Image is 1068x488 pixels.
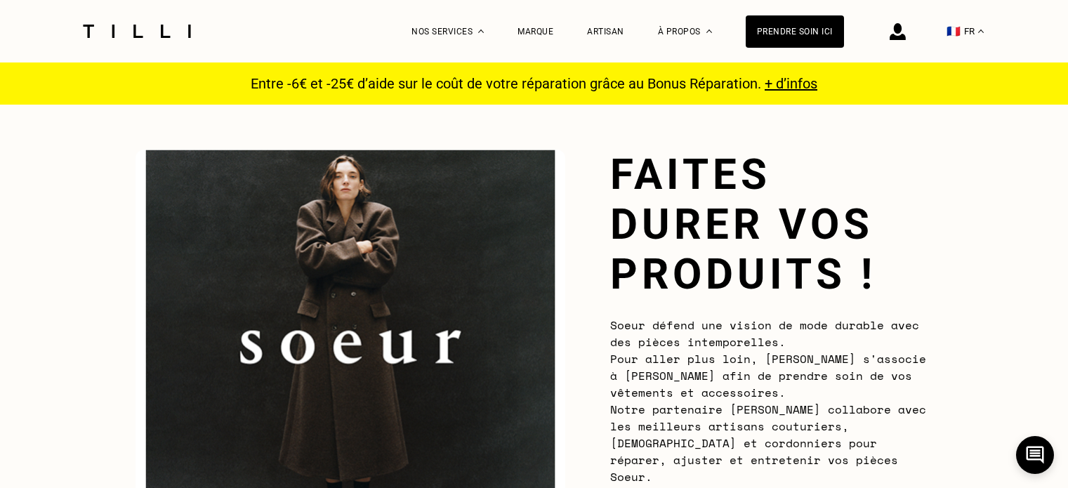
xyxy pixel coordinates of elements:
[706,29,712,33] img: Menu déroulant à propos
[242,75,826,92] p: Entre -6€ et -25€ d’aide sur le coût de votre réparation grâce au Bonus Réparation.
[610,150,933,299] h1: Faites durer vos produits !
[765,75,817,92] a: + d’infos
[478,29,484,33] img: Menu déroulant
[746,15,844,48] a: Prendre soin ici
[517,27,553,37] a: Marque
[947,25,961,38] span: 🇫🇷
[890,23,906,40] img: icône connexion
[78,25,196,38] img: Logo du service de couturière Tilli
[978,29,984,33] img: menu déroulant
[587,27,624,37] a: Artisan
